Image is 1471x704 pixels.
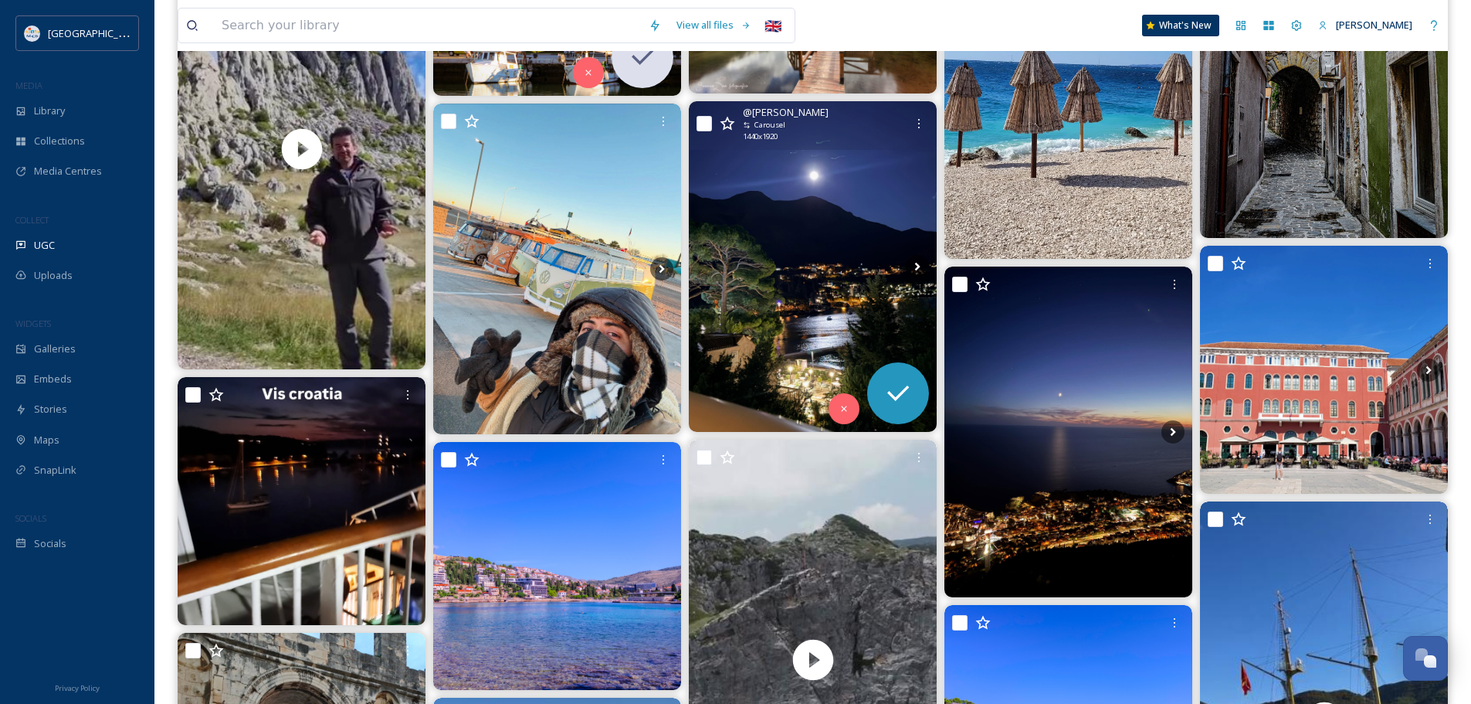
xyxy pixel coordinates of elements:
span: @ [PERSON_NAME] [743,105,829,120]
input: Search your library [214,9,641,43]
img: Niby #split a jednak razem 🙃🫠 #fiancée #septembervibes #splitcroatia #photodump [1200,246,1448,494]
a: Privacy Policy [55,678,100,696]
img: Morning coffee, afternoon blues, and a moonlit night… all from our balcony view. #Dubrovnik #Croa... [689,101,937,432]
a: What's New [1142,15,1219,36]
span: SnapLink [34,463,76,478]
a: View all files [669,10,759,40]
span: Stories [34,402,67,417]
img: #vis #sealife #sea #sunset #sunrise #vis #split #croatia [178,377,425,625]
img: #croatia #dubrovnik #lapadbeach [433,442,681,690]
span: Maps [34,433,59,447]
span: Carousel [754,120,785,131]
span: COLLECT [15,214,49,226]
a: [PERSON_NAME] [1310,10,1420,40]
span: Collections [34,134,85,148]
span: UGC [34,238,55,253]
img: HTZ_logo_EN.svg [25,26,40,41]
span: Embeds [34,372,72,386]
span: Library [34,104,65,118]
span: 1440 x 1920 [743,131,778,142]
button: Open Chat [1403,636,1448,681]
span: SOCIALS [15,512,46,524]
div: 🇬🇧 [759,12,787,39]
span: MEDIA [15,80,42,91]
img: 晚上看整個老城區的夜景也很美，月光照到海面上，手機居然拍得下來🥹還拍得出星空，超美的✨ig會吃畫質不確定看不看得到。 還有拍了幾個冰與火之歌的場景 #杜布羅夫尼克 #dubrovnik [944,267,1192,597]
span: [GEOGRAPHIC_DATA] [48,26,146,40]
span: Socials [34,536,66,551]
span: [PERSON_NAME] [1336,18,1412,32]
span: Uploads [34,268,73,283]
span: Media Centres [34,164,102,179]
img: Para el recuerdo este viaje … 🤙🏼 . . . . #roadtrip #roadtrippers #aircooled #aircooled_society #a... [433,104,681,434]
span: WIDGETS [15,318,51,329]
span: Galleries [34,342,76,356]
span: Privacy Policy [55,683,100,693]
